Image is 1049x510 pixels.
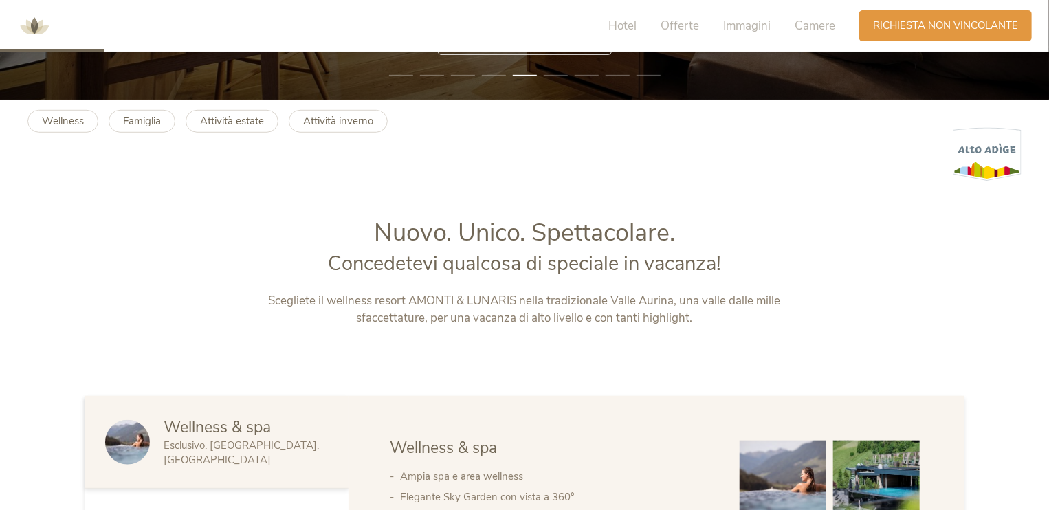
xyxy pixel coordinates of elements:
p: Scegliete il wellness resort AMONTI & LUNARIS nella tradizionale Valle Aurina, una valle dalle mi... [238,292,812,327]
a: Wellness [27,110,98,133]
span: Offerte [661,18,699,34]
a: Attività estate [186,110,278,133]
li: Ampia spa e area wellness [400,466,712,487]
a: Famiglia [109,110,175,133]
span: Hotel [608,18,637,34]
span: Wellness & spa [164,417,271,438]
a: Attività inverno [289,110,388,133]
span: Nuovo. Unico. Spettacolare. [374,216,675,250]
b: Attività estate [200,114,264,128]
li: Elegante Sky Garden con vista a 360° [400,487,712,507]
span: Camere [795,18,835,34]
span: Esclusivo. [GEOGRAPHIC_DATA]. [GEOGRAPHIC_DATA]. [164,439,319,467]
span: Concedetevi qualcosa di speciale in vacanza! [328,250,721,277]
b: Wellness [42,114,84,128]
a: AMONTI & LUNARIS Wellnessresort [14,21,55,30]
span: Immagini [723,18,771,34]
b: Famiglia [123,114,161,128]
span: Wellness & spa [390,437,497,458]
span: Richiesta non vincolante [873,19,1018,33]
img: AMONTI & LUNARIS Wellnessresort [14,5,55,47]
img: Alto Adige [953,127,1022,181]
b: Attività inverno [303,114,373,128]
